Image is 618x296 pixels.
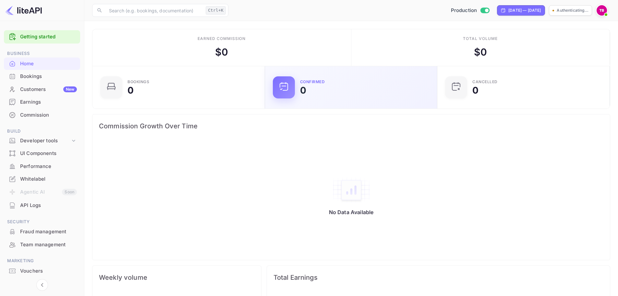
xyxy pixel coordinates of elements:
[4,70,80,83] div: Bookings
[198,36,246,42] div: Earned commission
[20,60,77,68] div: Home
[4,50,80,57] span: Business
[448,7,492,14] div: Switch to Sandbox mode
[463,36,498,42] div: Total volume
[36,279,48,291] button: Collapse navigation
[4,83,80,95] a: CustomersNew
[497,5,545,16] div: Click to change the date range period
[20,73,77,80] div: Bookings
[300,86,306,95] div: 0
[4,225,80,238] a: Fraud management
[4,238,80,251] a: Team management
[127,80,149,84] div: Bookings
[4,160,80,172] a: Performance
[557,7,588,13] p: Authenticating...
[4,58,80,70] a: Home
[4,147,80,160] div: UI Components
[4,173,80,185] a: Whitelabel
[4,257,80,264] span: Marketing
[215,45,228,59] div: $ 0
[20,163,77,170] div: Performance
[4,30,80,44] div: Getting started
[472,86,479,95] div: 0
[4,135,80,147] div: Developer tools
[20,111,77,119] div: Commission
[4,265,80,277] a: Vouchers
[20,150,77,157] div: UI Components
[20,137,70,145] div: Developer tools
[329,209,374,215] p: No Data Available
[273,272,603,283] span: Total Earnings
[4,83,80,96] div: CustomersNew
[20,202,77,209] div: API Logs
[105,4,203,17] input: Search (e.g. bookings, documentation)
[63,86,77,92] div: New
[4,128,80,135] span: Build
[4,96,80,108] a: Earnings
[4,225,80,238] div: Fraud management
[4,147,80,159] a: UI Components
[4,160,80,173] div: Performance
[474,45,487,59] div: $ 0
[451,7,477,14] span: Production
[4,238,80,251] div: Team management
[4,109,80,121] a: Commission
[332,176,371,204] img: empty-state-table2.svg
[20,98,77,106] div: Earnings
[472,80,498,84] div: CANCELLED
[20,241,77,249] div: Team management
[597,5,607,16] img: Tech Backin5
[20,228,77,236] div: Fraud management
[127,86,134,95] div: 0
[5,5,42,16] img: LiteAPI logo
[4,218,80,225] span: Security
[99,121,603,131] span: Commission Growth Over Time
[20,175,77,183] div: Whitelabel
[4,199,80,212] div: API Logs
[4,58,80,70] div: Home
[20,33,77,41] a: Getting started
[20,86,77,93] div: Customers
[508,7,541,13] div: [DATE] — [DATE]
[300,80,325,84] div: Confirmed
[4,199,80,211] a: API Logs
[4,70,80,82] a: Bookings
[206,6,226,15] div: Ctrl+K
[20,267,77,275] div: Vouchers
[99,272,255,283] span: Weekly volume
